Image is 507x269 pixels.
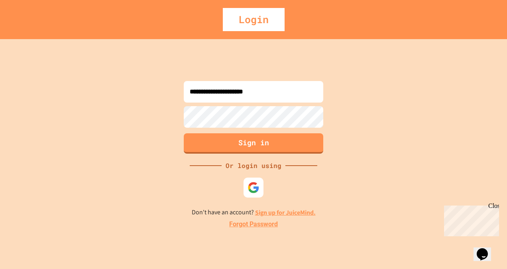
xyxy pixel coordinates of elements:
[222,161,285,170] div: Or login using
[229,220,278,229] a: Forgot Password
[192,208,316,218] p: Don't have an account?
[474,237,499,261] iframe: chat widget
[248,182,259,194] img: google-icon.svg
[184,133,323,154] button: Sign in
[3,3,55,51] div: Chat with us now!Close
[255,208,316,217] a: Sign up for JuiceMind.
[223,8,285,31] div: Login
[441,202,499,236] iframe: chat widget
